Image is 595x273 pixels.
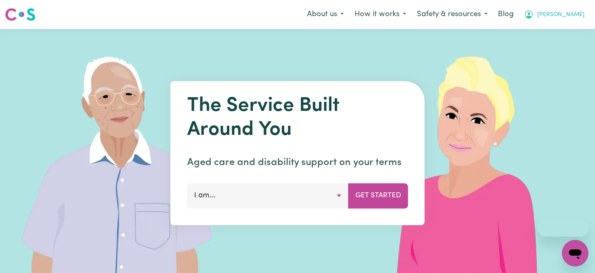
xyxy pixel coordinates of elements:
button: I am... [187,183,349,208]
iframe: Button to launch messaging window [562,240,588,266]
a: Careseekers logo [5,5,36,24]
button: Safety & resources [412,6,493,23]
button: About us [302,6,349,23]
span: [PERSON_NAME] [537,10,585,19]
iframe: Message from company [538,218,588,237]
button: Get Started [348,183,408,208]
button: My Account [519,6,590,23]
a: Blog [493,5,519,24]
button: How it works [349,6,412,23]
h1: The Service Built Around You [187,94,408,142]
img: Careseekers logo [5,7,36,22]
p: Aged care and disability support on your terms [187,155,408,170]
